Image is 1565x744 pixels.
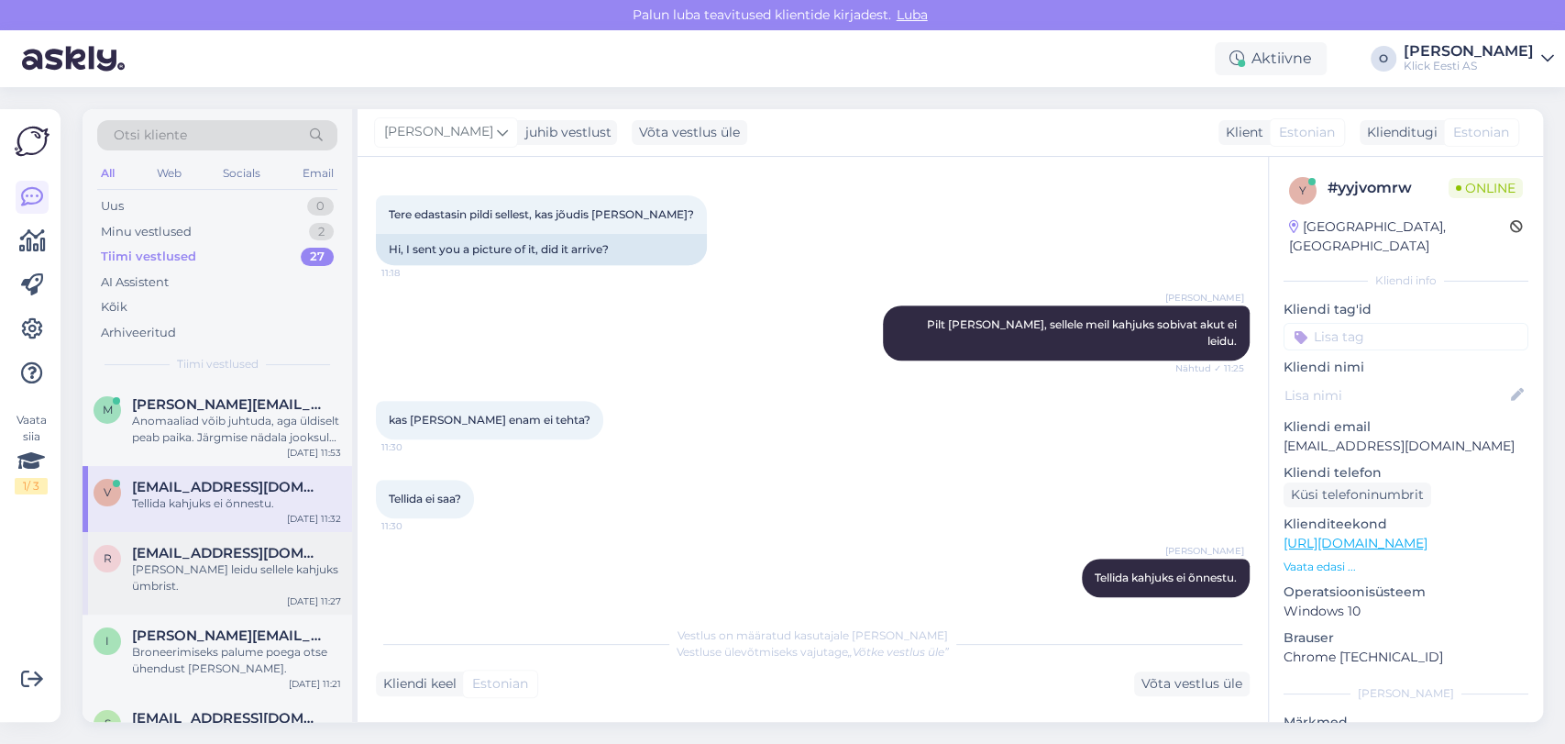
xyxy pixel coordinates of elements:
span: 11:32 [1175,598,1244,612]
span: igor.remmel@icloud.com [132,627,323,644]
div: 1 / 3 [15,478,48,494]
span: Estonian [1453,123,1509,142]
div: All [97,161,118,185]
a: [PERSON_NAME]Klick Eesti AS [1404,44,1554,73]
span: [PERSON_NAME] [1165,544,1244,558]
div: Kliendi keel [376,674,457,694]
span: Luba [891,6,933,23]
p: Kliendi tag'id [1284,300,1528,319]
p: Brauser [1284,628,1528,648]
span: RichardMarcus.Piirimae@maaruum.ee [132,545,323,561]
span: Estonian [1279,123,1335,142]
div: juhib vestlust [518,123,612,142]
div: Uus [101,197,124,216]
div: Võta vestlus üle [1134,672,1250,696]
span: Otsi kliente [114,126,187,145]
p: Operatsioonisüsteem [1284,583,1528,602]
div: Küsi telefoninumbrit [1284,483,1431,507]
p: Kliendi email [1284,417,1528,437]
div: 0 [307,197,334,216]
div: Klienditugi [1360,123,1438,142]
span: 11:30 [381,519,450,533]
img: Askly Logo [15,124,50,159]
div: [PERSON_NAME] leidu sellele kahjuks ümbrist. [132,561,341,594]
div: Võta vestlus üle [632,120,747,145]
div: Hi, I sent you a picture of it, did it arrive? [376,234,707,265]
div: [DATE] 11:27 [287,594,341,608]
div: O [1371,46,1396,72]
p: Windows 10 [1284,602,1528,621]
span: [PERSON_NAME] [1165,291,1244,305]
div: [DATE] 11:53 [287,446,341,460]
div: [DATE] 11:32 [287,512,341,526]
div: Arhiveeritud [101,324,176,342]
span: 11:30 [381,440,450,454]
p: Kliendi nimi [1284,358,1528,377]
span: v [104,485,111,499]
input: Lisa nimi [1284,385,1507,405]
div: Socials [219,161,264,185]
div: Email [299,161,337,185]
p: Chrome [TECHNICAL_ID] [1284,648,1528,667]
span: Tellida ei saa? [389,492,461,505]
div: Vaata siia [15,412,48,494]
span: y [1299,183,1306,197]
div: AI Assistent [101,273,169,292]
span: Vestluse ülevõtmiseks vajutage [677,645,949,659]
div: 2 [309,223,334,241]
span: sigmarsaar@gmail.com [132,710,323,727]
span: Tiimi vestlused [177,356,259,372]
div: [DATE] 11:21 [289,677,341,691]
div: [PERSON_NAME] [1404,44,1534,59]
span: M [103,403,113,416]
div: Klick Eesti AS [1404,59,1534,73]
span: 11:18 [381,266,450,280]
div: [GEOGRAPHIC_DATA], [GEOGRAPHIC_DATA] [1289,217,1510,256]
span: Tellida kahjuks ei õnnestu. [1095,571,1237,584]
div: Anomaaliad võib juhtuda, aga üldiselt peab paika. Järgmise nädala jooksul jõuaks poodi. [132,413,341,446]
div: Klient [1218,123,1263,142]
div: Aktiivne [1215,42,1327,75]
div: Broneerimiseks palume poega otse ühendust [PERSON_NAME]. [132,644,341,677]
span: Vestlus on määratud kasutajale [PERSON_NAME] [678,628,948,642]
input: Lisa tag [1284,323,1528,350]
span: valdek7777@gmail.com [132,479,323,495]
span: s [105,716,111,730]
span: Martin@Seppa.ee [132,396,323,413]
span: i [105,634,109,648]
i: „Võtke vestlus üle” [848,645,949,659]
p: Märkmed [1284,713,1528,732]
div: 27 [301,248,334,266]
p: Vaata edasi ... [1284,559,1528,575]
span: [PERSON_NAME] [384,122,493,142]
div: # yyjvomrw [1328,177,1449,199]
span: Nähtud ✓ 11:25 [1175,361,1244,375]
a: [URL][DOMAIN_NAME] [1284,535,1427,551]
div: Kliendi info [1284,272,1528,289]
p: Kliendi telefon [1284,463,1528,483]
div: Tiimi vestlused [101,248,196,266]
span: Pilt [PERSON_NAME], sellele meil kahjuks sobivat akut ei leidu. [927,317,1240,348]
div: Minu vestlused [101,223,192,241]
span: Online [1449,178,1523,198]
div: Kõik [101,298,127,316]
p: [EMAIL_ADDRESS][DOMAIN_NAME] [1284,437,1528,456]
span: Tere edastasin pildi sellest, kas jõudis [PERSON_NAME]? [389,207,694,221]
div: Web [153,161,185,185]
p: Klienditeekond [1284,515,1528,534]
span: kas [PERSON_NAME] enam ei tehta? [389,413,590,427]
span: Estonian [472,674,528,694]
span: R [104,551,112,565]
div: Tellida kahjuks ei õnnestu. [132,495,341,512]
div: [PERSON_NAME] [1284,685,1528,702]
